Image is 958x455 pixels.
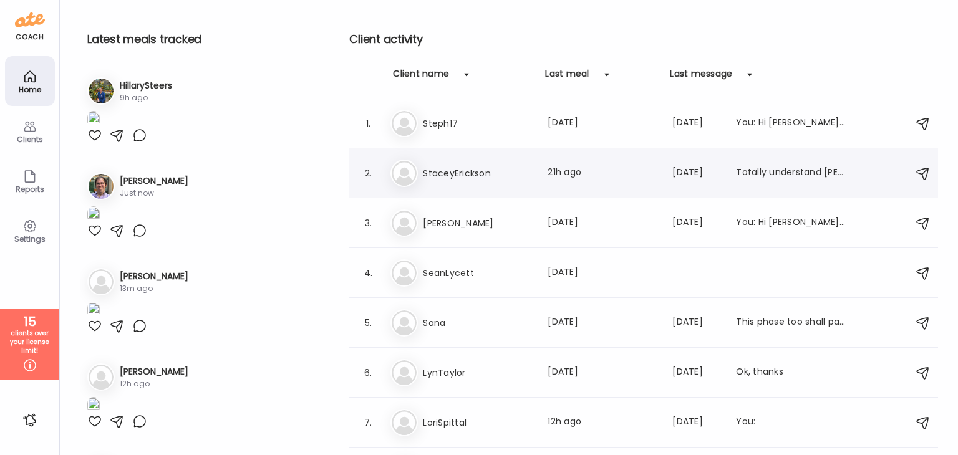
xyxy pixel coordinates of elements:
img: avatars%2FRJteFs3GhigpuZE7lLqV7PdZ69D2 [89,79,114,103]
img: bg-avatar-default.svg [392,111,417,136]
img: avatars%2FlZb9Ba67JFhLM5k0uG2ZNGUjchs2 [89,174,114,199]
h3: [PERSON_NAME] [423,216,533,231]
div: 7. [360,415,375,430]
img: bg-avatar-default.svg [392,211,417,236]
h3: Steph17 [423,116,533,131]
div: 13m ago [120,283,188,294]
div: 4. [360,266,375,280]
img: ate [15,10,45,30]
img: images%2FRJteFs3GhigpuZE7lLqV7PdZ69D2%2FQEHKLByo7Am971u4ZzVO%2F7JloWGQd3E0yzWW4ohX5_1080 [87,111,100,128]
div: You: [736,415,846,430]
div: Totally understand [PERSON_NAME]…I’m the exact same with all of this stuff!!! lol 😂 [736,166,846,181]
div: [DATE] [548,266,657,280]
div: [DATE] [672,216,721,231]
div: 6. [360,365,375,380]
div: This phase too shall pass. It's wonderful that I can be more mindful in how my choices are affect... [736,315,846,330]
div: 5. [360,315,375,330]
div: 1. [360,116,375,131]
img: images%2FbbyQNxsEKpfwiGLsxlfrmQhO27W2%2FAv9xYk2eokIEptJn5290%2FFfOENeKZ0cn37TNWSJRa_1080 [87,302,100,318]
div: [DATE] [672,365,721,380]
div: 2. [360,166,375,181]
h3: LoriSpittal [423,415,533,430]
h3: [PERSON_NAME] [120,365,188,378]
div: 9h ago [120,92,172,103]
h3: LynTaylor [423,365,533,380]
img: bg-avatar-default.svg [392,410,417,435]
div: coach [16,32,44,42]
h3: SeanLycett [423,266,533,280]
div: [DATE] [672,116,721,131]
div: Home [7,85,52,93]
div: Just now [120,188,188,199]
div: [DATE] [548,116,657,131]
h3: [PERSON_NAME] [120,270,188,283]
div: You: Hi [PERSON_NAME], we have a virtual session together now. Are you available? [736,216,846,231]
h3: StaceyErickson [423,166,533,181]
div: [DATE] [672,166,721,181]
div: Client name [393,67,449,87]
div: 3. [360,216,375,231]
img: bg-avatar-default.svg [89,269,114,294]
h3: Sana [423,315,533,330]
div: Reports [7,185,52,193]
div: [DATE] [672,415,721,430]
div: You: Hi [PERSON_NAME], keeping track of a weekly average weight by weighing daily and getting a 7... [736,116,846,131]
div: [DATE] [548,365,657,380]
div: Settings [7,235,52,243]
div: clients over your license limit! [4,329,55,355]
h3: [PERSON_NAME] [120,175,188,188]
div: 12h ago [548,415,657,430]
img: bg-avatar-default.svg [392,360,417,385]
img: bg-avatar-default.svg [392,261,417,285]
div: Last message [670,67,732,87]
div: Clients [7,135,52,143]
h3: HillarySteers [120,79,172,92]
img: bg-avatar-default.svg [89,365,114,390]
div: [DATE] [672,315,721,330]
div: [DATE] [548,315,657,330]
img: images%2FhxJHcY0CUMWWudkm1AkmnKk4XNQ2%2FQxPyZwEV65tyJdPN8Vbs%2F1tU183iREl7Qja1o3FLN_1080 [87,397,100,414]
h2: Client activity [349,30,938,49]
div: Ok, thanks [736,365,846,380]
div: [DATE] [548,216,657,231]
img: bg-avatar-default.svg [392,161,417,186]
img: bg-avatar-default.svg [392,310,417,335]
h2: Latest meals tracked [87,30,304,49]
div: 21h ago [548,166,657,181]
img: images%2FlZb9Ba67JFhLM5k0uG2ZNGUjchs2%2FvG56afyq4S7xuBMZnvsd%2F4cT3cPmLkFU4I6ZsJ6qg_1080 [87,206,100,223]
div: 15 [4,314,55,329]
div: 12h ago [120,378,188,390]
div: Last meal [545,67,589,87]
